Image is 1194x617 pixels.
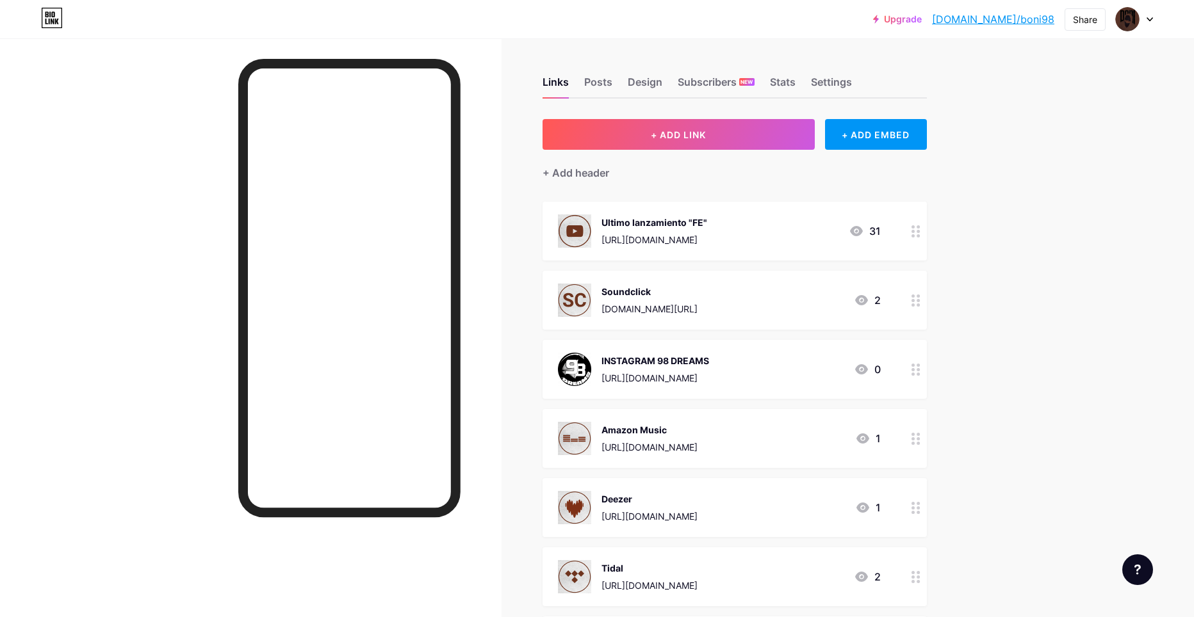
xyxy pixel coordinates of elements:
[601,509,698,523] div: [URL][DOMAIN_NAME]
[601,440,698,454] div: [URL][DOMAIN_NAME]
[811,74,852,97] div: Settings
[543,74,569,97] div: Links
[825,119,927,150] div: + ADD EMBED
[854,292,881,308] div: 2
[558,284,591,317] img: Soundclick
[601,579,698,592] div: [URL][DOMAIN_NAME]
[543,119,815,150] button: + ADD LINK
[740,78,753,86] span: NEW
[849,223,881,239] div: 31
[601,285,698,298] div: Soundclick
[558,214,591,248] img: Ultimo lanzamiento "FE"
[854,362,881,377] div: 0
[601,423,698,437] div: Amazon Music
[601,492,698,506] div: Deezer
[651,129,706,140] span: + ADD LINK
[601,233,707,246] div: [URL][DOMAIN_NAME]
[855,500,881,515] div: 1
[770,74,796,97] div: Stats
[558,422,591,455] img: Amazon Music
[601,561,698,575] div: Tidal
[678,74,755,97] div: Subscribers
[628,74,662,97] div: Design
[1115,7,1140,31] img: boni98
[558,491,591,524] img: Deezer
[558,353,591,386] img: INSTAGRAM 98 DREAMS
[558,560,591,593] img: Tidal
[601,302,698,316] div: [DOMAIN_NAME][URL]
[601,216,707,229] div: Ultimo lanzamiento "FE"
[601,354,709,367] div: INSTAGRAM 98 DREAMS
[601,371,709,385] div: [URL][DOMAIN_NAME]
[1073,13,1097,26] div: Share
[873,14,922,24] a: Upgrade
[855,431,881,446] div: 1
[584,74,612,97] div: Posts
[543,165,609,180] div: + Add header
[932,12,1054,27] a: [DOMAIN_NAME]/boni98
[854,569,881,584] div: 2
